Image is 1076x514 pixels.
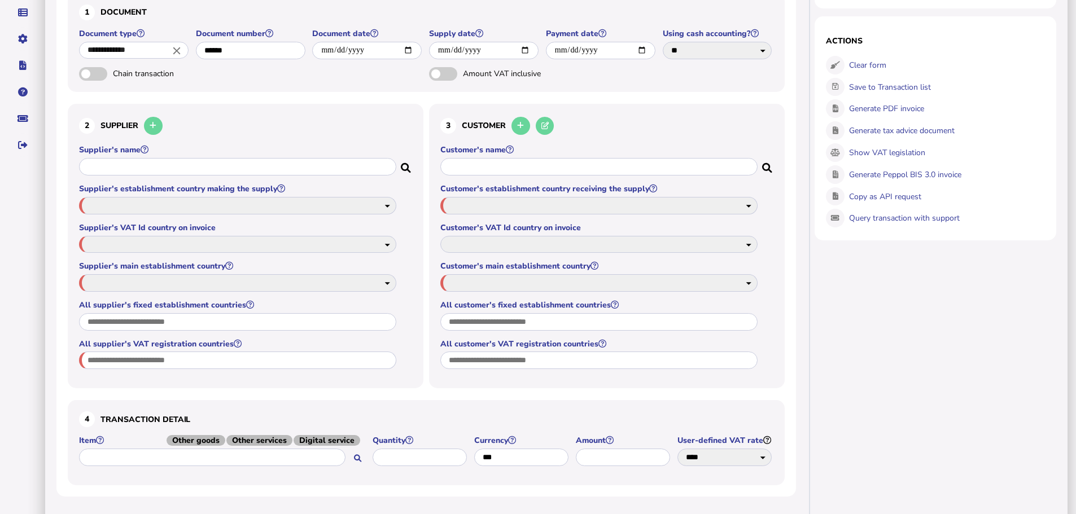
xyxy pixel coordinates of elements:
span: Amount VAT inclusive [463,68,581,79]
h3: Document [79,5,773,20]
div: 3 [440,118,456,134]
button: Edit selected customer in the database [536,117,554,135]
label: Document type [79,28,190,39]
label: Supply date [429,28,540,39]
label: Currency [474,435,570,446]
label: Item [79,435,367,446]
span: Other services [226,435,292,446]
section: Define the item, and answer additional questions [68,400,785,485]
button: Add a new supplier to the database [144,117,163,135]
h1: Actions [826,36,1045,46]
button: Add a new customer to the database [511,117,530,135]
button: Search for an item by HS code or use natural language description [348,450,367,468]
div: 2 [79,118,95,134]
label: User-defined VAT rate [677,435,773,446]
div: 1 [79,5,95,20]
label: Customer's main establishment country [440,261,759,271]
button: Raise a support ticket [11,107,34,130]
i: Data manager [18,12,28,13]
button: Developer hub links [11,54,34,77]
span: Other goods [167,435,225,446]
label: All supplier's fixed establishment countries [79,300,398,310]
i: Search for a dummy seller [401,160,412,169]
h3: Transaction detail [79,411,773,427]
label: Quantity [373,435,469,446]
span: Digital service [294,435,360,446]
label: Document date [312,28,423,39]
label: Payment date [546,28,657,39]
i: Close [170,44,183,56]
label: All customer's VAT registration countries [440,339,759,349]
label: All supplier's VAT registration countries [79,339,398,349]
span: Chain transaction [113,68,231,79]
label: All customer's fixed establishment countries [440,300,759,310]
div: 4 [79,411,95,427]
h3: Customer [440,115,773,137]
label: Customer's VAT Id country on invoice [440,222,759,233]
label: Using cash accounting? [663,28,774,39]
label: Supplier's name [79,144,398,155]
i: Search for a dummy customer [762,160,773,169]
app-field: Select a document type [79,28,190,67]
button: Manage settings [11,27,34,51]
section: Define the seller [68,104,423,389]
label: Supplier's main establishment country [79,261,398,271]
label: Supplier's establishment country making the supply [79,183,398,194]
label: Document number [196,28,307,39]
h3: Supplier [79,115,412,137]
button: Data manager [11,1,34,24]
label: Customer's name [440,144,759,155]
button: Sign out [11,133,34,157]
label: Amount [576,435,672,446]
label: Customer's establishment country receiving the supply [440,183,759,194]
button: Help pages [11,80,34,104]
label: Supplier's VAT Id country on invoice [79,222,398,233]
